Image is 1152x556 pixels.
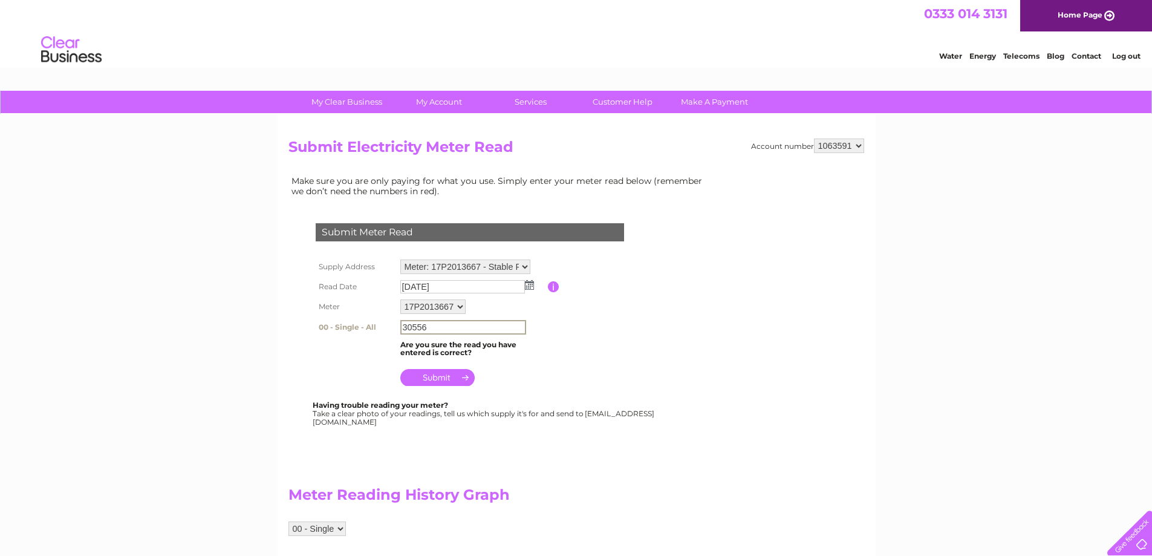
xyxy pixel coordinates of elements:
h2: Meter Reading History Graph [288,486,712,509]
img: logo.png [41,31,102,68]
div: Account number [751,139,864,153]
input: Submit [400,369,475,386]
a: 0333 014 3131 [924,6,1007,21]
a: Make A Payment [665,91,764,113]
a: My Clear Business [297,91,397,113]
th: Meter [313,296,397,317]
h2: Submit Electricity Meter Read [288,139,864,162]
a: Blog [1047,51,1064,61]
a: Water [939,51,962,61]
input: Information [548,281,559,292]
a: Log out [1112,51,1141,61]
a: My Account [389,91,489,113]
div: Take a clear photo of your readings, tell us which supply it's for and send to [EMAIL_ADDRESS][DO... [313,401,656,426]
td: Make sure you are only paying for what you use. Simply enter your meter read below (remember we d... [288,173,712,198]
div: Submit Meter Read [316,223,624,241]
td: Are you sure the read you have entered is correct? [397,338,548,361]
a: Contact [1072,51,1101,61]
img: ... [525,280,534,290]
a: Energy [969,51,996,61]
th: Read Date [313,277,397,296]
div: Clear Business is a trading name of Verastar Limited (registered in [GEOGRAPHIC_DATA] No. 3667643... [291,7,862,59]
a: Telecoms [1003,51,1040,61]
a: Services [481,91,581,113]
a: Customer Help [573,91,672,113]
th: 00 - Single - All [313,317,397,338]
th: Supply Address [313,257,397,277]
b: Having trouble reading your meter? [313,401,448,410]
